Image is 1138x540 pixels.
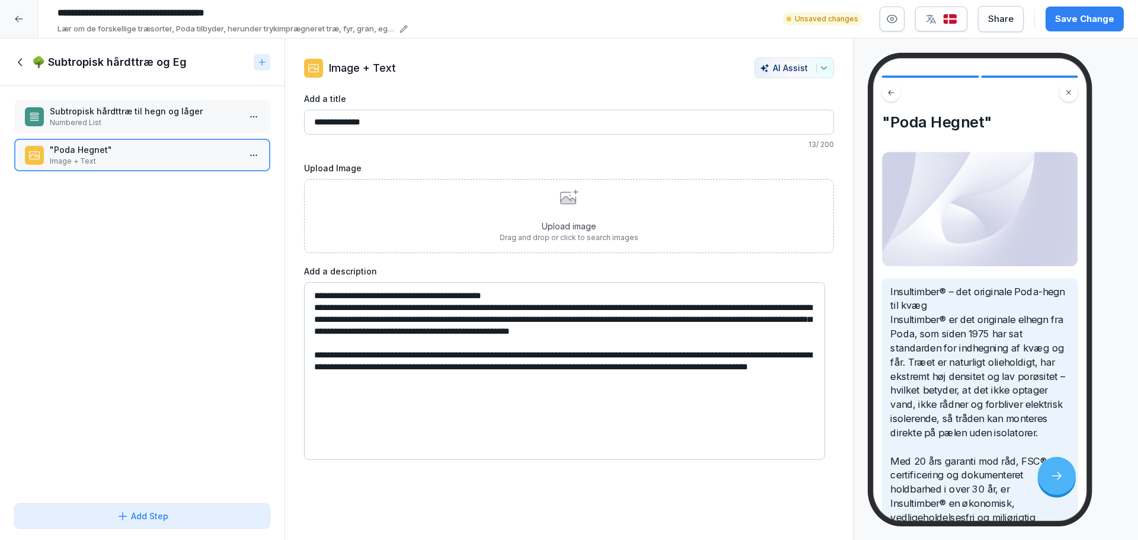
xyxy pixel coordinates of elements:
[795,14,858,24] p: Unsaved changes
[32,55,187,69] h1: 🌳 Subtropisk hårdttræ og Eg
[1046,7,1124,31] button: Save Change
[304,162,834,174] label: Upload Image
[1055,12,1114,25] div: Save Change
[760,63,829,73] div: AI Assist
[14,139,270,171] div: "Poda Hegnet"Image + Text
[304,265,834,277] label: Add a description
[978,6,1024,32] button: Share
[50,105,239,117] p: Subtropisk hårdttræ til hegn og låger
[50,156,239,167] p: Image + Text
[988,12,1014,25] div: Share
[882,113,1078,131] h4: "Poda Hegnet"
[14,503,270,529] button: Add Step
[882,152,1078,267] img: Image and Text preview image
[57,23,396,35] p: Lær om de forskellige træsorter, Poda tilbyder, herunder trykimprægneret træ, fyr, gran, eg, subt...
[755,57,834,78] button: AI Assist
[500,220,638,232] p: Upload image
[304,139,834,150] p: 13 / 200
[943,14,957,25] img: dk.svg
[50,117,239,128] p: Numbered List
[50,143,239,156] p: "Poda Hegnet"
[304,92,834,105] label: Add a title
[117,510,168,522] div: Add Step
[329,60,396,76] p: Image + Text
[14,100,270,133] div: Subtropisk hårdttræ til hegn og lågerNumbered List
[500,232,638,243] p: Drag and drop or click to search images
